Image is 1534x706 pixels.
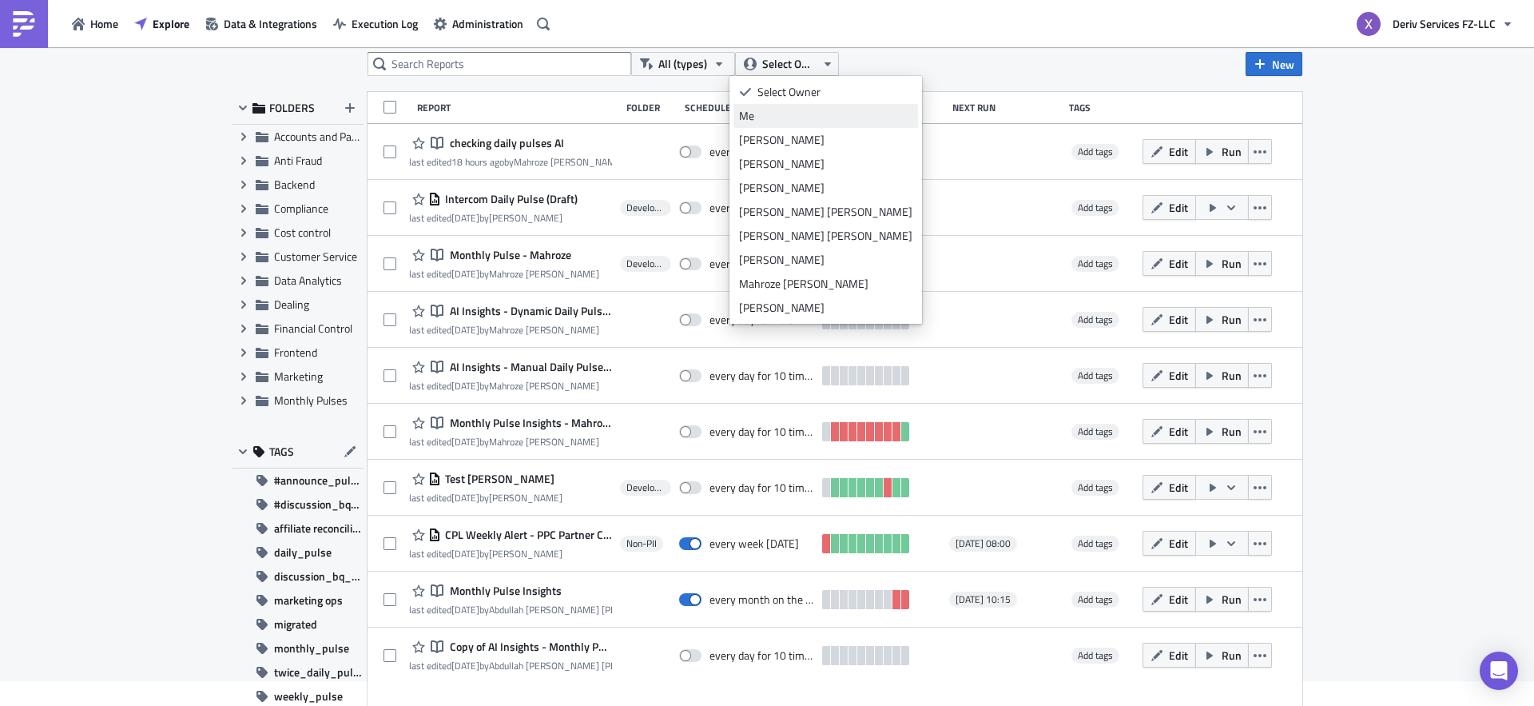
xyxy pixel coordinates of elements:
[446,136,564,150] span: checking daily pulses AI
[1071,200,1119,216] span: Add tags
[1195,587,1249,612] button: Run
[451,490,479,505] time: 2025-08-11T13:05:26Z
[269,101,315,115] span: FOLDERS
[685,102,819,114] div: Schedule
[1078,256,1113,271] span: Add tags
[1071,368,1119,384] span: Add tags
[1078,536,1113,551] span: Add tags
[274,540,332,564] span: daily_pulse
[1169,647,1188,664] span: Edit
[1246,52,1302,76] button: New
[1071,424,1119,440] span: Add tags
[446,640,612,654] span: Copy of AI Insights - Monthly Pulse
[626,102,677,114] div: Folder
[709,369,815,383] div: every day for 10 times
[325,11,426,36] a: Execution Log
[446,584,562,598] span: Monthly Pulse Insights
[232,588,364,612] button: marketing ops
[451,546,479,561] time: 2025-08-11T13:24:36Z
[274,176,315,193] span: Backend
[1195,139,1249,164] button: Run
[1071,256,1119,272] span: Add tags
[1143,419,1196,444] button: Edit
[409,380,612,392] div: last edited by Mahroze [PERSON_NAME]
[739,252,912,268] div: [PERSON_NAME]
[1169,591,1188,608] span: Edit
[409,436,612,448] div: last edited by Mahroze [PERSON_NAME]
[739,108,912,124] div: Me
[709,536,799,551] div: every week on Tuesday
[1078,480,1113,495] span: Add tags
[426,11,531,36] button: Administration
[11,11,37,37] img: PushMetrics
[232,469,364,493] button: #announce_pulse_daily
[626,481,665,494] span: Development
[1143,251,1196,276] button: Edit
[409,268,599,280] div: last edited by Mahroze [PERSON_NAME]
[1071,144,1119,160] span: Add tags
[232,517,364,540] button: affiliate reconciliation
[368,52,631,76] input: Search Reports
[1222,311,1242,328] span: Run
[762,55,816,73] span: Select Owner
[1195,251,1249,276] button: Run
[1222,255,1242,272] span: Run
[956,537,1011,550] span: [DATE] 08:00
[1143,643,1196,668] button: Edit
[1071,648,1119,664] span: Add tags
[1143,363,1196,388] button: Edit
[709,648,815,663] div: every day for 10 times
[1272,56,1294,73] span: New
[1169,479,1188,496] span: Edit
[409,660,612,672] div: last edited by Abdullah [PERSON_NAME] [PERSON_NAME]
[274,224,331,241] span: Cost control
[1169,255,1188,272] span: Edit
[126,11,197,36] button: Explore
[739,276,912,292] div: Mahroze [PERSON_NAME]
[1169,199,1188,216] span: Edit
[232,660,364,684] button: twice_daily_pulse
[274,392,348,409] span: Monthly Pulses
[441,528,612,542] span: CPL Weekly Alert - PPC Partner Campaign
[1222,647,1242,664] span: Run
[739,180,912,196] div: [PERSON_NAME]
[1222,143,1242,160] span: Run
[446,304,612,318] span: AI Insights - Dynamic Daily Pulse - Mahroze
[1078,368,1113,383] span: Add tags
[1143,307,1196,332] button: Edit
[274,517,364,540] span: affiliate reconciliation
[952,102,1062,114] div: Next Run
[1143,475,1196,500] button: Edit
[274,296,309,313] span: Dealing
[274,320,352,337] span: Financial Control
[451,266,479,281] time: 2025-08-11T04:51:18Z
[232,540,364,564] button: daily_pulse
[451,602,479,617] time: 2025-08-01T07:46:06Z
[274,248,357,265] span: Customer Service
[274,564,364,588] span: discussion_bq_user
[274,636,349,660] span: monthly_pulse
[1078,312,1113,327] span: Add tags
[757,84,912,100] div: Select Owner
[224,15,317,32] span: Data & Integrations
[1169,143,1188,160] span: Edit
[274,493,364,517] span: #discussion_bq_user
[232,612,364,636] button: migrated
[1195,363,1249,388] button: Run
[709,201,815,215] div: every day for 10 times
[626,257,665,270] span: Development
[1195,307,1249,332] button: Run
[64,11,126,36] a: Home
[1222,367,1242,384] span: Run
[1195,419,1249,444] button: Run
[1195,643,1249,668] button: Run
[274,368,323,385] span: Marketing
[409,156,612,168] div: last edited by Mahroze [PERSON_NAME]
[232,636,364,660] button: monthly_pulse
[409,604,612,616] div: last edited by Abdullah [PERSON_NAME] [PERSON_NAME]
[274,612,317,636] span: migrated
[1143,195,1196,220] button: Edit
[1071,536,1119,552] span: Add tags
